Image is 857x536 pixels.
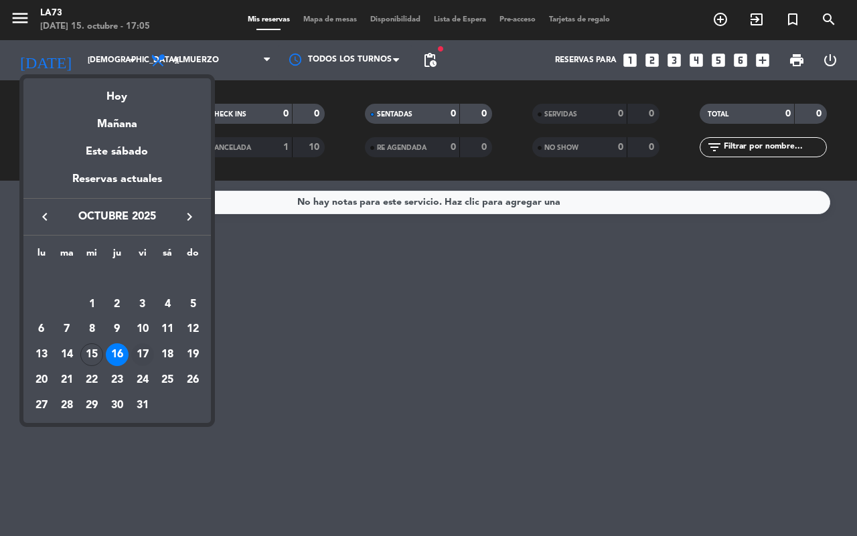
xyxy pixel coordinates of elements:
[79,393,104,418] td: 29 de octubre de 2025
[54,317,80,343] td: 7 de octubre de 2025
[104,246,130,266] th: jueves
[54,393,80,418] td: 28 de octubre de 2025
[30,319,53,341] div: 6
[104,367,130,393] td: 23 de octubre de 2025
[104,292,130,317] td: 2 de octubre de 2025
[181,369,204,391] div: 26
[80,394,103,417] div: 29
[155,317,181,343] td: 11 de octubre de 2025
[33,208,57,226] button: keyboard_arrow_left
[30,394,53,417] div: 27
[131,343,154,366] div: 17
[104,317,130,343] td: 9 de octubre de 2025
[54,246,80,266] th: martes
[30,369,53,391] div: 20
[106,394,129,417] div: 30
[29,367,54,393] td: 20 de octubre de 2025
[180,342,206,367] td: 19 de octubre de 2025
[180,367,206,393] td: 26 de octubre de 2025
[181,293,204,316] div: 5
[23,171,211,198] div: Reservas actuales
[130,367,155,393] td: 24 de octubre de 2025
[30,343,53,366] div: 13
[155,342,181,367] td: 18 de octubre de 2025
[156,369,179,391] div: 25
[104,342,130,367] td: 16 de octubre de 2025
[181,343,204,366] div: 19
[29,393,54,418] td: 27 de octubre de 2025
[155,292,181,317] td: 4 de octubre de 2025
[56,319,78,341] div: 7
[181,209,198,225] i: keyboard_arrow_right
[23,106,211,133] div: Mañana
[79,246,104,266] th: miércoles
[23,78,211,106] div: Hoy
[80,293,103,316] div: 1
[54,367,80,393] td: 21 de octubre de 2025
[131,369,154,391] div: 24
[155,246,181,266] th: sábado
[80,369,103,391] div: 22
[106,369,129,391] div: 23
[79,317,104,343] td: 8 de octubre de 2025
[29,317,54,343] td: 6 de octubre de 2025
[29,266,206,292] td: OCT.
[156,293,179,316] div: 4
[29,342,54,367] td: 13 de octubre de 2025
[37,209,53,225] i: keyboard_arrow_left
[156,319,179,341] div: 11
[79,292,104,317] td: 1 de octubre de 2025
[130,342,155,367] td: 17 de octubre de 2025
[57,208,177,226] span: octubre 2025
[56,343,78,366] div: 14
[106,319,129,341] div: 9
[180,246,206,266] th: domingo
[130,317,155,343] td: 10 de octubre de 2025
[104,393,130,418] td: 30 de octubre de 2025
[155,367,181,393] td: 25 de octubre de 2025
[177,208,202,226] button: keyboard_arrow_right
[106,293,129,316] div: 2
[131,394,154,417] div: 31
[131,293,154,316] div: 3
[79,342,104,367] td: 15 de octubre de 2025
[54,342,80,367] td: 14 de octubre de 2025
[56,369,78,391] div: 21
[181,319,204,341] div: 12
[80,343,103,366] div: 15
[180,317,206,343] td: 12 de octubre de 2025
[29,246,54,266] th: lunes
[56,394,78,417] div: 28
[130,246,155,266] th: viernes
[131,319,154,341] div: 10
[79,367,104,393] td: 22 de octubre de 2025
[23,133,211,171] div: Este sábado
[106,343,129,366] div: 16
[80,319,103,341] div: 8
[180,292,206,317] td: 5 de octubre de 2025
[130,393,155,418] td: 31 de octubre de 2025
[130,292,155,317] td: 3 de octubre de 2025
[156,343,179,366] div: 18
